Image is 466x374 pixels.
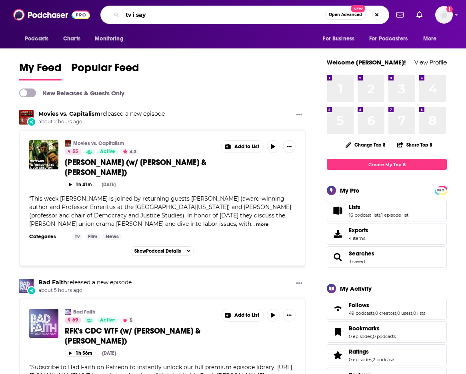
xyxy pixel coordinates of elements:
[283,140,296,153] button: Show More Button
[38,110,165,118] h3: released a new episode
[349,259,365,264] a: 3 saved
[349,203,408,211] a: Lists
[341,140,390,150] button: Change Top 8
[29,195,291,227] span: "
[19,279,34,293] img: Bad Faith
[38,119,165,125] span: about 2 hours ago
[330,350,346,361] a: Ratings
[38,279,67,286] a: Bad Faith
[373,357,395,362] a: 2 podcasts
[373,334,396,339] a: 0 podcasts
[27,286,36,295] div: New Episode
[222,309,263,321] button: Show More Button
[349,212,380,218] a: 16 podcast lists
[323,33,354,44] span: For Business
[329,13,362,17] span: Open Advanced
[446,6,453,12] svg: Add a profile image
[19,88,124,97] a: New Releases & Guests Only
[25,33,48,44] span: Podcasts
[349,235,368,241] span: 4 items
[349,348,395,355] a: Ratings
[102,182,116,187] div: [DATE]
[381,212,408,218] a: 1 episode list
[73,140,124,147] a: Movies vs. Capitalism
[29,309,58,338] img: RFK's CDC WTF (w/ David Wallace-Wells & Gabrielle Perry)
[65,326,216,346] a: RFK's CDC WTF (w/ [PERSON_NAME] & [PERSON_NAME])
[19,31,59,46] button: open menu
[327,159,447,170] a: Create My Top 8
[372,334,373,339] span: ,
[19,61,62,80] a: My Feed
[349,302,425,309] a: Follows
[65,157,206,177] span: [PERSON_NAME] (w/ [PERSON_NAME] & [PERSON_NAME])
[327,298,447,320] span: Follows
[72,316,78,324] span: 69
[102,350,116,356] div: [DATE]
[349,250,374,257] a: Searches
[29,140,58,169] a: Matewan (w/ Harvey Kaye & Jon Shelton)
[65,317,81,324] a: 69
[29,195,291,227] span: This week [PERSON_NAME] is joined by returning guests [PERSON_NAME] (award-winning author and Pro...
[65,326,200,346] span: RFK's CDC WTF (w/ [PERSON_NAME] & [PERSON_NAME])
[72,233,83,240] a: Tv
[65,181,95,188] button: 1h 41m
[349,325,380,332] span: Bookmarks
[283,309,296,322] button: Show More Button
[340,285,372,292] div: My Activity
[375,310,396,316] a: 0 creators
[65,349,96,357] button: 1h 56m
[27,117,36,126] div: New Episode
[397,310,412,316] a: 0 users
[120,149,139,155] button: 4.3
[120,317,135,324] button: 5
[349,302,369,309] span: Follows
[63,33,80,44] span: Charts
[100,316,115,324] span: Active
[58,31,85,46] a: Charts
[349,227,368,234] span: Exports
[13,7,90,22] img: Podchaser - Follow, Share and Rate Podcasts
[293,279,306,289] button: Show More Button
[72,148,78,156] span: 55
[85,233,100,240] a: Film
[340,187,360,194] div: My Pro
[100,6,389,24] div: Search podcasts, credits, & more...
[349,334,372,339] a: 0 episodes
[349,203,360,211] span: Lists
[102,233,122,240] a: News
[65,149,81,155] a: 55
[100,148,115,156] span: Active
[349,348,369,355] span: Ratings
[330,303,346,314] a: Follows
[413,8,426,22] a: Show notifications dropdown
[122,8,325,21] input: Search podcasts, credits, & more...
[38,279,132,286] h3: released a new episode
[327,344,447,366] span: Ratings
[351,5,365,12] span: New
[95,33,123,44] span: Monitoring
[397,137,433,153] button: Share Top 8
[65,309,71,315] a: Bad Faith
[38,287,132,294] span: about 5 hours ago
[330,251,346,263] a: Searches
[327,58,406,66] a: Welcome [PERSON_NAME]!
[19,110,34,125] img: Movies vs. Capitalism
[364,31,419,46] button: open menu
[134,248,181,254] span: Show Podcast Details
[436,187,446,193] a: PRO
[97,317,118,324] a: Active
[435,6,453,24] button: Show profile menu
[418,31,447,46] button: open menu
[327,321,447,343] span: Bookmarks
[293,110,306,120] button: Show More Button
[234,312,259,318] span: Add to List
